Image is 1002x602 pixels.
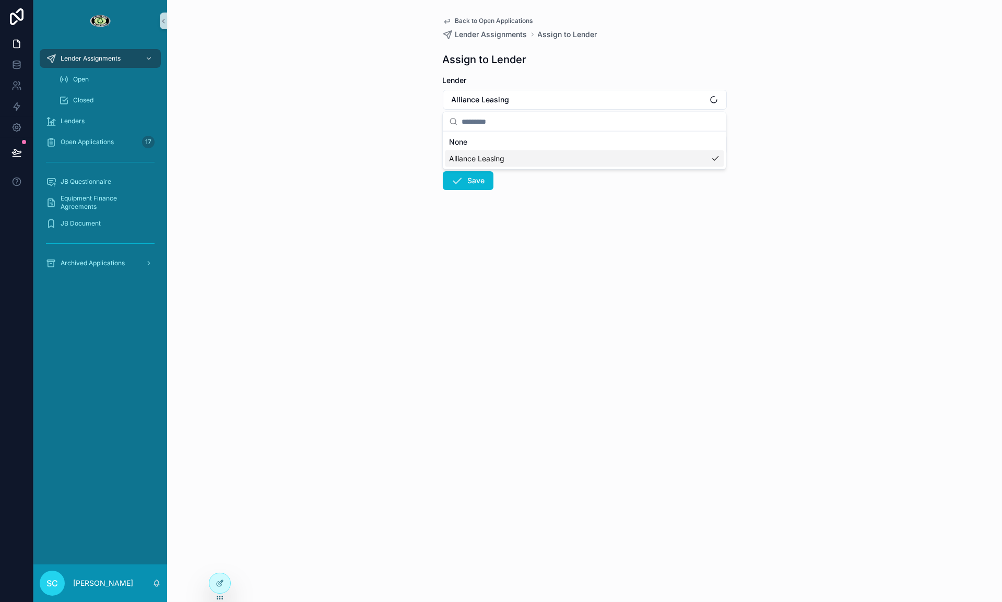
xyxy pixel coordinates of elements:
[443,171,493,190] button: Save
[40,254,161,273] a: Archived Applications
[61,259,125,267] span: Archived Applications
[449,154,504,164] span: Alliance Leasing
[73,96,93,104] span: Closed
[538,29,597,40] a: Assign to Lender
[73,75,89,84] span: Open
[443,90,727,110] button: Select Button
[61,117,85,125] span: Lenders
[445,134,724,150] div: None
[61,219,101,228] span: JB Document
[61,178,111,186] span: JB Questionnaire
[443,132,726,169] div: Suggestions
[52,70,161,89] a: Open
[73,578,133,588] p: [PERSON_NAME]
[61,194,150,211] span: Equipment Finance Agreements
[452,95,510,105] span: Alliance Leasing
[142,136,155,148] div: 17
[40,112,161,131] a: Lenders
[89,13,111,29] img: App logo
[40,214,161,233] a: JB Document
[40,193,161,212] a: Equipment Finance Agreements
[443,17,533,25] a: Back to Open Applications
[443,29,527,40] a: Lender Assignments
[61,138,114,146] span: Open Applications
[443,52,527,67] h1: Assign to Lender
[40,172,161,191] a: JB Questionnaire
[40,133,161,151] a: Open Applications17
[61,54,121,63] span: Lender Assignments
[52,91,161,110] a: Closed
[33,42,167,286] div: scrollable content
[455,29,527,40] span: Lender Assignments
[455,17,533,25] span: Back to Open Applications
[40,49,161,68] a: Lender Assignments
[46,577,58,589] span: SC
[443,76,467,85] span: Lender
